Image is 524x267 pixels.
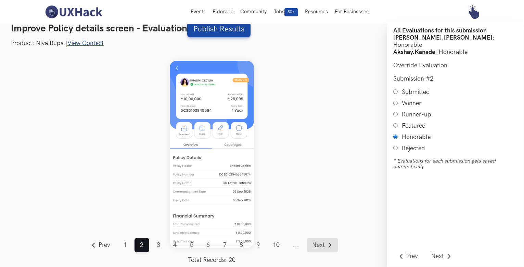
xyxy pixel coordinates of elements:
[393,249,424,264] a: Go to previous submission
[393,62,518,69] h6: Override Evaluation
[307,238,338,252] a: Go to next page
[170,61,254,248] img: Submission Image
[168,238,182,252] a: Page 4
[467,5,481,19] img: Your profile pic
[393,158,518,170] label: * Evaluations for each submission gets saved automatically
[11,39,513,47] p: Product: Niva Bupa |
[118,238,133,252] a: Page 1
[393,249,457,264] nav: Drawer Pagination
[187,22,251,37] a: Publish Results
[86,238,116,252] a: Go to previous page
[99,242,111,248] span: Prev
[287,238,305,252] span: ...
[402,100,421,107] label: Winner
[267,238,285,252] a: Page 10
[426,249,457,264] a: Go to next submission
[402,111,431,118] label: Runner-up
[393,34,493,41] strong: [PERSON_NAME].[PERSON_NAME]
[135,238,149,252] a: Page 2
[184,238,199,252] a: Page 5
[86,256,338,264] label: Total Records: 20
[284,8,298,16] span: 50+
[402,88,430,96] label: Submitted
[234,238,249,252] a: Page 8
[201,238,216,252] a: Page 6
[402,122,426,129] label: Featured
[431,253,444,259] span: Next
[312,242,325,248] span: Next
[86,238,338,264] nav: Pagination
[393,48,518,56] p: : Honorable
[406,253,418,259] span: Prev
[402,133,431,141] label: Honorable
[151,238,166,252] a: Page 3
[393,34,518,48] p: : Honorable
[218,238,232,252] a: Page 7
[11,22,513,37] h3: Improve Policy details screen - Evaluation
[251,238,266,252] a: Page 9
[393,27,487,34] label: All Evaluations for this submission
[402,145,425,152] label: Rejected
[67,40,104,47] a: View Context
[393,48,435,56] strong: Akshay.Kanade
[43,5,104,19] img: UXHack-logo.png
[393,75,518,82] h6: Submission #2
